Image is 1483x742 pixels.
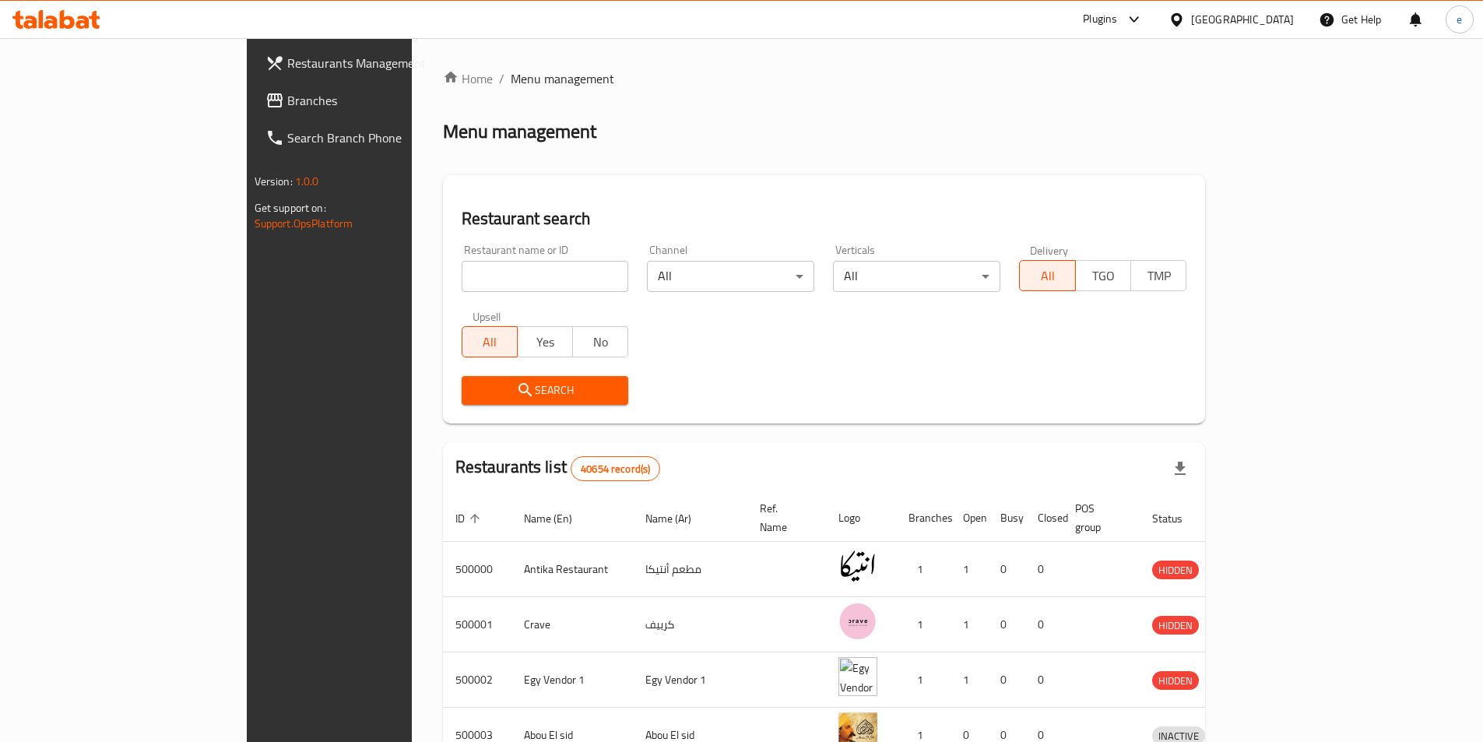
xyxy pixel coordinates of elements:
[473,311,501,322] label: Upsell
[1152,617,1199,635] span: HIDDEN
[988,542,1025,597] td: 0
[647,261,814,292] div: All
[462,261,629,292] input: Search for restaurant name or ID..
[988,494,1025,542] th: Busy
[633,652,747,708] td: Egy Vendor 1
[1075,499,1121,536] span: POS group
[462,376,629,405] button: Search
[1082,265,1125,287] span: TGO
[524,509,592,528] span: Name (En)
[951,597,988,652] td: 1
[1161,450,1199,487] div: Export file
[469,331,511,353] span: All
[1026,265,1069,287] span: All
[1152,561,1199,579] div: HIDDEN
[896,542,951,597] td: 1
[826,494,896,542] th: Logo
[287,91,482,110] span: Branches
[1130,260,1186,291] button: TMP
[1152,509,1203,528] span: Status
[443,69,1206,88] nav: breadcrumb
[1457,11,1462,28] span: e
[1152,672,1199,690] span: HIDDEN
[838,657,877,696] img: Egy Vendor 1
[1083,10,1117,29] div: Plugins
[253,119,494,156] a: Search Branch Phone
[462,326,518,357] button: All
[838,602,877,641] img: Crave
[443,119,596,144] h2: Menu management
[1025,597,1063,652] td: 0
[1030,244,1069,255] label: Delivery
[838,547,877,586] img: Antika Restaurant
[511,542,633,597] td: Antika Restaurant
[455,455,661,481] h2: Restaurants list
[896,652,951,708] td: 1
[1025,542,1063,597] td: 0
[455,509,485,528] span: ID
[295,171,319,192] span: 1.0.0
[951,652,988,708] td: 1
[571,462,659,476] span: 40654 record(s)
[255,213,353,234] a: Support.OpsPlatform
[511,597,633,652] td: Crave
[1137,265,1180,287] span: TMP
[287,128,482,147] span: Search Branch Phone
[1075,260,1131,291] button: TGO
[287,54,482,72] span: Restaurants Management
[633,542,747,597] td: مطعم أنتيكا
[1152,561,1199,579] span: HIDDEN
[511,652,633,708] td: Egy Vendor 1
[1025,494,1063,542] th: Closed
[1019,260,1075,291] button: All
[896,494,951,542] th: Branches
[499,69,504,88] li: /
[474,381,617,400] span: Search
[253,44,494,82] a: Restaurants Management
[645,509,712,528] span: Name (Ar)
[633,597,747,652] td: كرييف
[951,494,988,542] th: Open
[833,261,1000,292] div: All
[1025,652,1063,708] td: 0
[579,331,622,353] span: No
[951,542,988,597] td: 1
[1191,11,1294,28] div: [GEOGRAPHIC_DATA]
[517,326,573,357] button: Yes
[760,499,807,536] span: Ref. Name
[1152,671,1199,690] div: HIDDEN
[988,652,1025,708] td: 0
[255,171,293,192] span: Version:
[571,456,660,481] div: Total records count
[988,597,1025,652] td: 0
[524,331,567,353] span: Yes
[511,69,614,88] span: Menu management
[572,326,628,357] button: No
[462,207,1187,230] h2: Restaurant search
[253,82,494,119] a: Branches
[896,597,951,652] td: 1
[255,198,326,218] span: Get support on:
